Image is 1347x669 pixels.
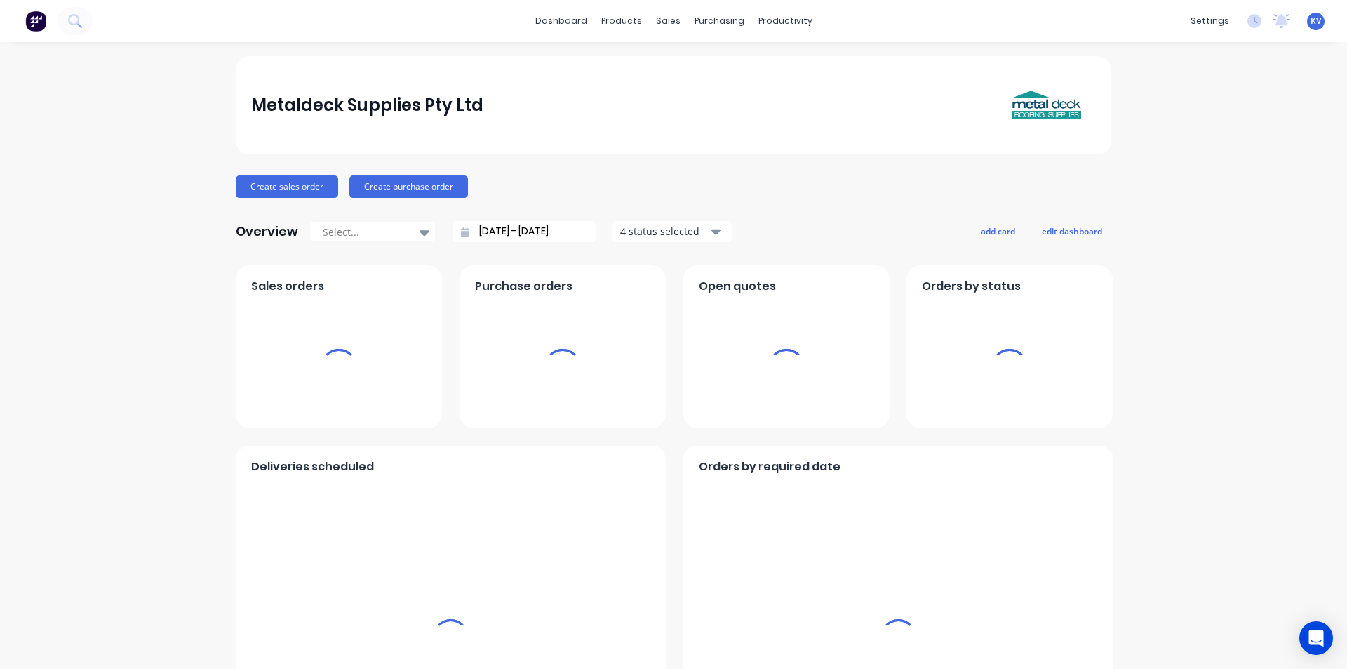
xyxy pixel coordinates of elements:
div: products [594,11,649,32]
span: Deliveries scheduled [251,458,374,475]
img: Factory [25,11,46,32]
img: Metaldeck Supplies Pty Ltd [998,81,1096,130]
span: Open quotes [699,278,776,295]
button: 4 status selected [612,221,732,242]
div: Overview [236,218,298,246]
span: Orders by required date [699,458,840,475]
button: edit dashboard [1033,222,1111,240]
span: Purchase orders [475,278,572,295]
div: Metaldeck Supplies Pty Ltd [251,91,483,119]
button: Create sales order [236,175,338,198]
div: productivity [751,11,819,32]
button: Create purchase order [349,175,468,198]
span: KV [1311,15,1321,27]
span: Sales orders [251,278,324,295]
div: Open Intercom Messenger [1299,621,1333,655]
div: sales [649,11,688,32]
div: settings [1184,11,1236,32]
button: add card [972,222,1024,240]
div: purchasing [688,11,751,32]
div: 4 status selected [620,224,709,239]
span: Orders by status [922,278,1021,295]
a: dashboard [528,11,594,32]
